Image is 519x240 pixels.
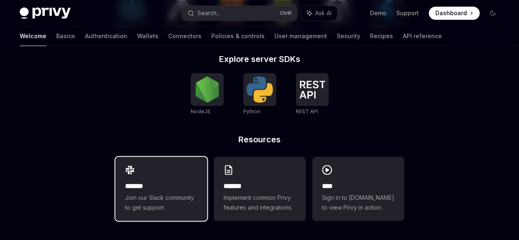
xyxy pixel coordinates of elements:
[115,157,207,221] a: **** **Join our Slack community to get support.
[56,26,75,46] a: Basics
[312,157,404,221] a: ****Sign in to [DOMAIN_NAME] to view Privy in action.
[125,193,197,213] span: Join our Slack community to get support.
[296,73,329,116] a: REST APIREST API
[296,108,318,114] span: REST API
[211,26,265,46] a: Policies & controls
[322,193,394,213] span: Sign in to [DOMAIN_NAME] to view Privy in action.
[370,26,393,46] a: Recipes
[224,193,296,213] span: Implement common Privy features and integrations.
[168,26,201,46] a: Connectors
[337,26,360,46] a: Security
[396,9,419,17] a: Support
[20,26,46,46] a: Welcome
[243,73,276,116] a: PythonPython
[403,26,442,46] a: API reference
[20,7,71,19] img: dark logo
[194,76,220,103] img: NodeJS
[197,8,220,18] div: Search...
[274,26,327,46] a: User management
[137,26,158,46] a: Wallets
[214,157,306,221] a: **** **Implement common Privy features and integrations.
[299,80,325,98] img: REST API
[429,7,480,20] a: Dashboard
[301,6,337,21] button: Ask AI
[435,9,467,17] span: Dashboard
[191,73,224,116] a: NodeJSNodeJS
[315,9,332,17] span: Ask AI
[115,55,404,63] h2: Explore server SDKs
[486,7,499,20] button: Toggle dark mode
[182,6,297,21] button: Search...CtrlK
[243,108,260,114] span: Python
[85,26,127,46] a: Authentication
[191,108,210,114] span: NodeJS
[370,9,386,17] a: Demo
[115,135,404,144] h2: Resources
[280,10,292,16] span: Ctrl K
[247,76,273,103] img: Python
